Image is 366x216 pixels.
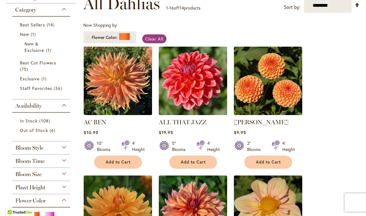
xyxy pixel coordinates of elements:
div: 2" Blooms [247,140,264,152]
a: Remove Flower Color Orange/Peach [86,36,90,39]
span: 1 [46,47,53,53]
span: Exclusive [20,76,40,82]
span: 14 [47,21,56,28]
span: 1 [31,31,37,37]
span: Category [15,6,36,13]
div: 5" Blooms [172,140,189,152]
span: In Stock [20,118,38,124]
span: 1 [166,5,168,11]
a: Clear All [142,34,166,43]
span: Add to Cart [256,160,281,165]
div: 10" Blooms [97,140,114,152]
span: Best Cut Flowers [20,60,56,66]
a: AC BEN [84,118,106,126]
span: 6 [50,127,57,133]
div: 4' Height [207,140,220,152]
button: Add to Cart [169,156,217,169]
a: AC BEN [84,110,152,116]
a: Out of Stock 6 [20,127,64,133]
span: Plant Height [15,184,45,191]
span: Best Sellers [20,22,45,28]
span: New & Exclusive [25,41,44,53]
span: Now Shopping by [83,22,117,28]
a: Best Sellers [20,21,64,28]
a: Exclusive [20,75,64,82]
span: 1 [41,75,48,82]
span: 114 [178,5,184,11]
a: Best Cut Flowers [20,60,64,72]
span: $9.95 [234,129,246,135]
button: Add to Cart [94,156,142,169]
span: Add to Cart [106,160,131,165]
a: ALL THAT JAZZ [159,118,207,126]
a: [PERSON_NAME] [234,118,288,126]
img: AMBER QUEEN [232,45,304,117]
span: Flower Color [15,197,46,204]
img: AC BEN [84,47,152,115]
span: Staff Favorites [20,85,52,91]
span: Clear All [145,36,163,42]
span: Bloom Size [15,171,42,178]
span: Out of Stock [20,127,48,133]
span: Bloom Style [15,145,44,151]
span: $19.95 [159,129,173,135]
span: Add to Cart [181,160,206,165]
span: 75 [20,66,30,72]
div: 4' Height [282,140,295,152]
a: AMBER QUEEN [234,110,302,116]
span: 36 [54,85,64,91]
span: New [20,31,29,37]
div: 4' Height [132,140,145,152]
a: Staff Favorites [20,85,64,91]
p: - of products [166,3,200,13]
button: Add to Cart [244,156,292,169]
span: Flower Color [92,34,119,40]
iframe: Launch Accessibility Center [5,194,22,211]
a: New &amp; Exclusive [25,40,59,53]
a: ALL THAT JAZZ [159,110,227,116]
img: ALL THAT JAZZ [159,47,227,115]
a: New [20,31,64,37]
span: 16 [170,5,174,11]
label: Sort by: [284,2,300,13]
span: 108 [39,118,51,124]
a: In Stock 108 [20,118,64,124]
span: Bloom Time [15,158,45,164]
span: $10.95 [84,129,98,135]
span: Availability [15,102,42,109]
